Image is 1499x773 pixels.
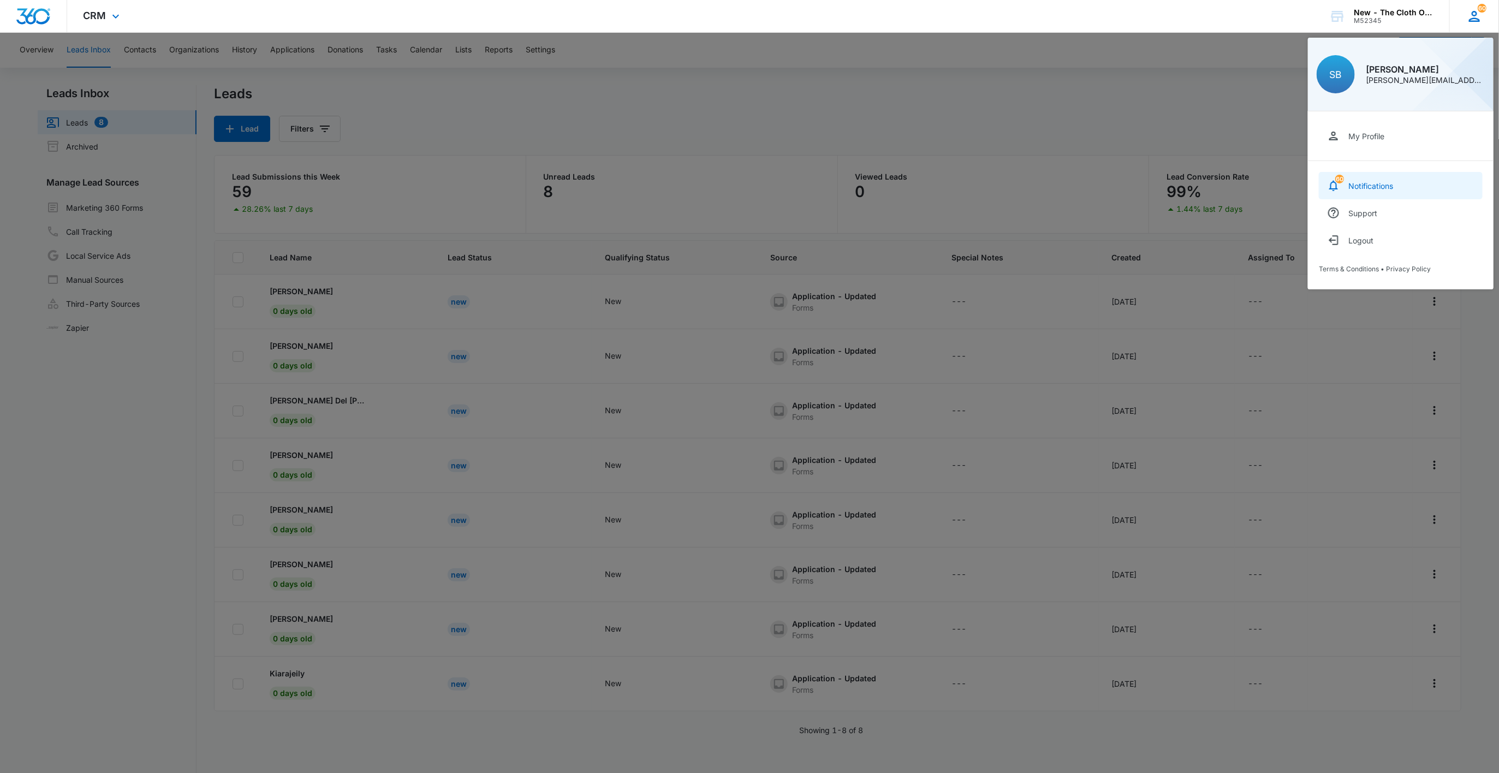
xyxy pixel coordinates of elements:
a: Privacy Policy [1386,265,1431,273]
div: Notifications [1348,181,1393,191]
span: 60 [1335,175,1344,183]
div: account id [1354,17,1433,25]
span: SB [1330,69,1342,80]
div: notifications count [1478,4,1486,13]
div: [PERSON_NAME][EMAIL_ADDRESS][DOMAIN_NAME] [1366,76,1485,84]
div: [PERSON_NAME] [1366,65,1485,74]
button: Logout [1319,227,1483,254]
div: notifications count [1335,175,1344,183]
span: CRM [84,10,106,21]
div: • [1319,265,1483,273]
a: My Profile [1319,122,1483,150]
span: 60 [1478,4,1486,13]
a: notifications countNotifications [1319,172,1483,199]
div: Support [1348,209,1377,218]
a: Support [1319,199,1483,227]
div: My Profile [1348,132,1384,141]
div: account name [1354,8,1433,17]
a: Terms & Conditions [1319,265,1379,273]
div: Logout [1348,236,1373,245]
